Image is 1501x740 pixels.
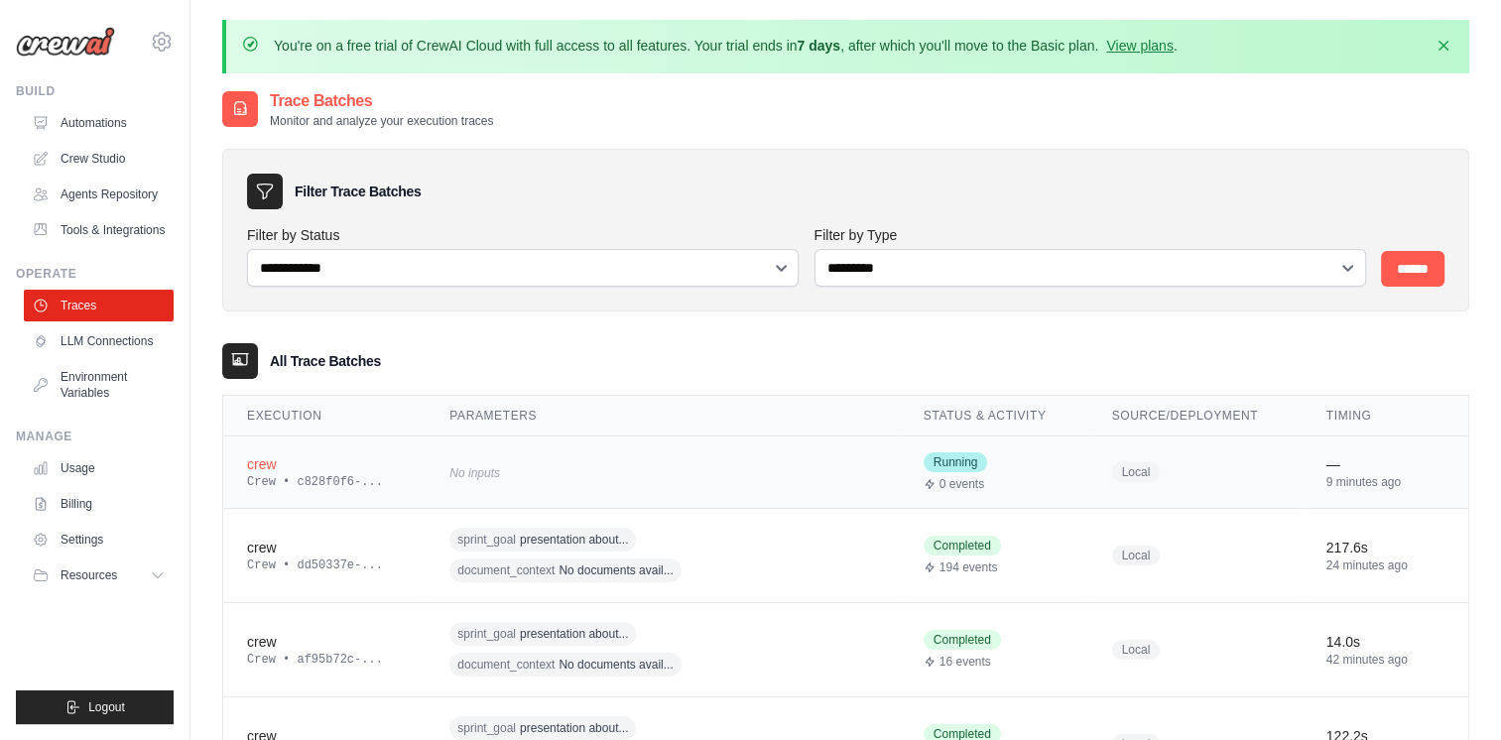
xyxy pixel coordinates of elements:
[223,396,426,436] th: Execution
[24,524,174,555] a: Settings
[1112,546,1161,565] span: Local
[223,508,1468,602] tr: View details for crew execution
[1088,396,1303,436] th: Source/Deployment
[939,559,998,575] span: 194 events
[939,476,984,492] span: 0 events
[16,83,174,99] div: Build
[1326,454,1444,474] div: —
[24,559,174,591] button: Resources
[559,657,673,673] span: No documents avail...
[24,214,174,246] a: Tools & Integrations
[457,657,555,673] span: document_context
[449,619,830,680] div: sprint_goal: presentation about goats, document_context: No documents available.
[1112,462,1161,482] span: Local
[247,454,402,474] div: crew
[457,720,516,736] span: sprint_goal
[247,225,799,245] label: Filter by Status
[24,107,174,139] a: Automations
[16,690,174,724] button: Logout
[247,474,402,490] div: Crew • c828f0f6-...
[61,567,117,583] span: Resources
[520,532,628,548] span: presentation about...
[1106,38,1173,54] a: View plans
[270,89,493,113] h2: Trace Batches
[449,458,830,485] div: No inputs
[426,396,899,436] th: Parameters
[1326,474,1444,490] div: 9 minutes ago
[1326,557,1444,573] div: 24 minutes ago
[247,632,402,652] div: crew
[900,396,1088,436] th: Status & Activity
[924,630,1001,650] span: Completed
[24,290,174,321] a: Traces
[1326,632,1444,652] div: 14.0s
[1303,396,1468,436] th: Timing
[1326,538,1444,557] div: 217.6s
[1326,652,1444,668] div: 42 minutes ago
[924,452,988,472] span: Running
[24,488,174,520] a: Billing
[247,652,402,668] div: Crew • af95b72c-...
[24,325,174,357] a: LLM Connections
[247,538,402,557] div: crew
[924,536,1001,555] span: Completed
[24,143,174,175] a: Crew Studio
[520,720,628,736] span: presentation about...
[1112,640,1161,660] span: Local
[16,266,174,282] div: Operate
[520,626,628,642] span: presentation about...
[457,626,516,642] span: sprint_goal
[797,38,840,54] strong: 7 days
[449,466,500,480] span: No inputs
[295,182,421,201] h3: Filter Trace Batches
[223,435,1468,508] tr: View details for crew execution
[274,36,1178,56] p: You're on a free trial of CrewAI Cloud with full access to all features. Your trial ends in , aft...
[223,602,1468,696] tr: View details for crew execution
[247,557,402,573] div: Crew • dd50337e-...
[449,525,830,586] div: sprint_goal: presentation about goats, document_context: No documents available.
[16,27,115,57] img: Logo
[270,351,381,371] h3: All Trace Batches
[24,452,174,484] a: Usage
[457,532,516,548] span: sprint_goal
[939,654,991,670] span: 16 events
[24,179,174,210] a: Agents Repository
[24,361,174,409] a: Environment Variables
[270,113,493,129] p: Monitor and analyze your execution traces
[814,225,1366,245] label: Filter by Type
[16,429,174,444] div: Manage
[457,562,555,578] span: document_context
[559,562,673,578] span: No documents avail...
[88,699,125,715] span: Logout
